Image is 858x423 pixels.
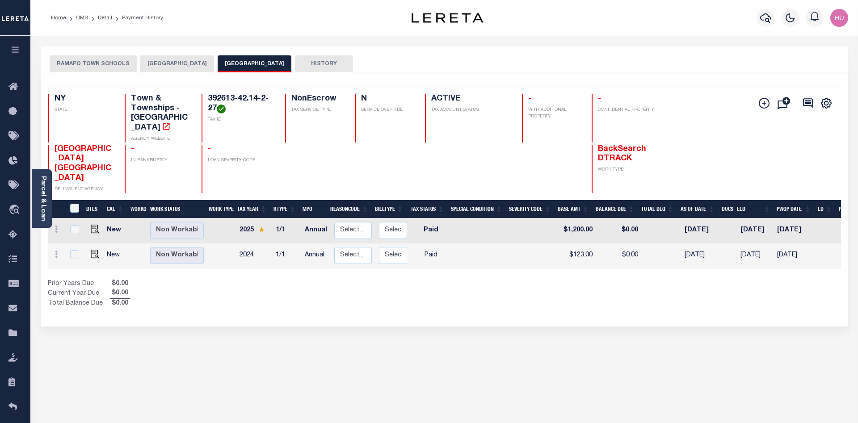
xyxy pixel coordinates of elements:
[291,107,345,113] p: TAX SERVICE TYPE
[83,200,103,218] th: DTLS
[598,95,601,103] span: -
[301,243,331,268] td: Annual
[814,200,835,218] th: LD: activate to sort column ascending
[147,200,207,218] th: Work Status
[127,200,147,218] th: WorkQ
[103,243,127,268] td: New
[208,94,274,113] h4: 392613-42.14-2-27
[677,200,718,218] th: As of Date: activate to sort column ascending
[270,200,299,218] th: RType: activate to sort column ascending
[431,94,511,104] h4: ACTIVE
[681,243,722,268] td: [DATE]
[103,218,127,243] td: New
[50,55,137,72] button: RAMAPO TOWN SCHOOLS
[8,205,23,216] i: travel_explore
[596,243,642,268] td: $0.00
[131,94,191,133] h4: Town & Townships - [GEOGRAPHIC_DATA]
[830,9,848,27] img: svg+xml;base64,PHN2ZyB4bWxucz0iaHR0cDovL3d3dy53My5vcmcvMjAwMC9zdmciIHBvaW50ZXItZXZlbnRzPSJub25lIi...
[205,200,234,218] th: Work Type
[558,218,596,243] td: $1,200.00
[48,200,65,218] th: &nbsp;&nbsp;&nbsp;&nbsp;&nbsp;&nbsp;&nbsp;&nbsp;&nbsp;&nbsp;
[596,218,642,243] td: $0.00
[681,218,722,243] td: [DATE]
[48,299,110,309] td: Total Balance Due
[131,136,191,142] p: AGENCY WEBSITE
[110,289,130,298] span: $0.00
[48,279,110,289] td: Prior Years Due
[598,145,646,163] span: BackSearch DTRACK
[733,200,773,218] th: ELD: activate to sort column ascending
[528,107,581,120] p: WITH ADDITIONAL PROPERTY
[598,107,658,113] p: CONFIDENTIAL PROPERTY
[774,243,814,268] td: [DATE]
[236,243,272,268] td: 2024
[505,200,554,218] th: Severity Code: activate to sort column ascending
[737,243,774,268] td: [DATE]
[65,200,83,218] th: &nbsp;
[55,107,114,113] p: STATE
[371,200,407,218] th: BillType: activate to sort column ascending
[295,55,353,72] button: HISTORY
[208,145,211,153] span: -
[718,200,733,218] th: Docs
[598,167,658,173] p: WORK TYPE
[112,14,163,22] li: Payment History
[234,200,270,218] th: Tax Year: activate to sort column ascending
[51,15,66,21] a: Home
[558,243,596,268] td: $123.00
[140,55,214,72] button: [GEOGRAPHIC_DATA]
[48,289,110,298] td: Current Year Due
[272,243,301,268] td: 1/1
[554,200,592,218] th: Base Amt: activate to sort column ascending
[447,200,505,218] th: Special Condition: activate to sort column ascending
[103,200,127,218] th: CAL: activate to sort column ascending
[407,200,447,218] th: Tax Status: activate to sort column ascending
[258,226,265,232] img: Star.svg
[208,157,274,164] p: LOAN SEVERITY CODE
[55,186,114,193] p: DELINQUENT AGENCY
[327,200,371,218] th: ReasonCode: activate to sort column ascending
[236,218,272,243] td: 2025
[291,94,345,104] h4: NonEscrow
[208,117,274,123] p: TAX ID
[218,55,291,72] button: [GEOGRAPHIC_DATA]
[774,218,814,243] td: [DATE]
[431,107,511,113] p: TAX ACCOUNT STATUS
[76,15,88,21] a: OMS
[638,200,677,218] th: Total DLQ: activate to sort column ascending
[272,218,301,243] td: 1/1
[98,15,112,21] a: Detail
[55,145,111,182] span: [GEOGRAPHIC_DATA] [GEOGRAPHIC_DATA]
[301,218,331,243] td: Annual
[40,176,46,221] a: Parcel & Loan
[299,200,327,218] th: MPO
[411,218,451,243] td: Paid
[361,107,414,113] p: SERVICE OVERRIDE
[528,95,531,103] span: -
[773,200,814,218] th: PWOP Date: activate to sort column ascending
[412,13,483,23] img: logo-dark.svg
[737,218,774,243] td: [DATE]
[592,200,638,218] th: Balance Due: activate to sort column ascending
[110,279,130,289] span: $0.00
[110,299,130,309] span: $0.00
[131,145,134,153] span: -
[131,157,191,164] p: IN BANKRUPTCY
[55,94,114,104] h4: NY
[361,94,414,104] h4: N
[411,243,451,268] td: Paid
